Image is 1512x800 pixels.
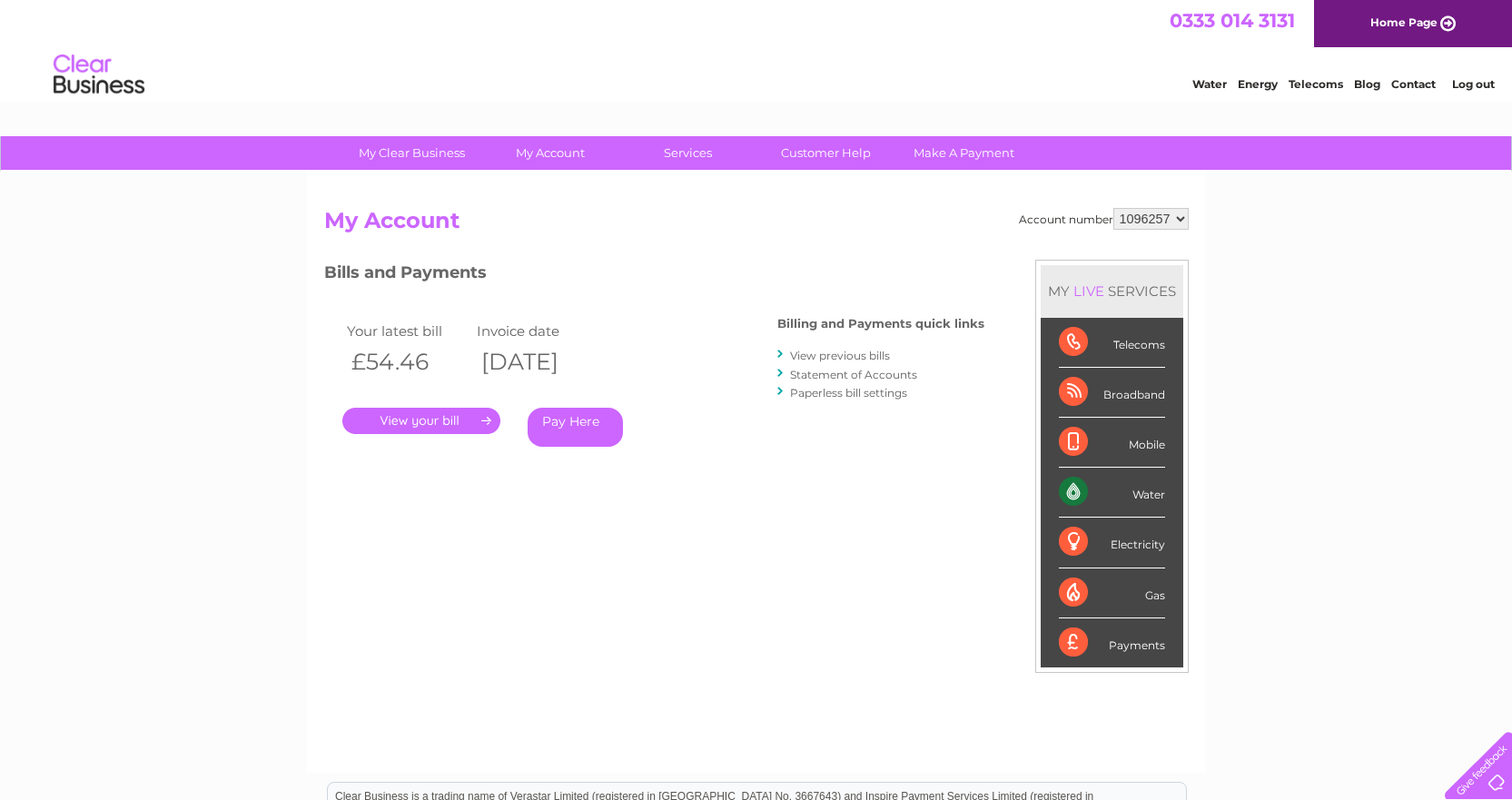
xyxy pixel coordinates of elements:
[1041,265,1183,317] div: MY SERVICES
[1059,518,1165,568] div: Electricity
[342,319,473,343] td: Your latest bill
[1354,77,1380,91] a: Blog
[1238,77,1278,91] a: Energy
[1170,9,1295,32] a: 0333 014 3131
[1452,77,1495,91] a: Log out
[1192,77,1227,91] a: Water
[790,386,907,400] a: Paperless bill settings
[1059,418,1165,468] div: Mobile
[889,136,1039,170] a: Make A Payment
[777,317,984,331] h4: Billing and Payments quick links
[324,260,984,291] h3: Bills and Payments
[1391,77,1436,91] a: Contact
[53,47,145,103] img: logo.png
[324,208,1189,242] h2: My Account
[1059,618,1165,667] div: Payments
[528,408,623,447] a: Pay Here
[475,136,625,170] a: My Account
[1059,568,1165,618] div: Gas
[1289,77,1343,91] a: Telecoms
[472,319,603,343] td: Invoice date
[1059,368,1165,418] div: Broadband
[337,136,487,170] a: My Clear Business
[342,408,500,434] a: .
[613,136,763,170] a: Services
[1059,318,1165,368] div: Telecoms
[328,10,1186,88] div: Clear Business is a trading name of Verastar Limited (registered in [GEOGRAPHIC_DATA] No. 3667643...
[751,136,901,170] a: Customer Help
[790,349,890,362] a: View previous bills
[472,343,603,380] th: [DATE]
[1070,282,1108,300] div: LIVE
[342,343,473,380] th: £54.46
[1059,468,1165,518] div: Water
[790,368,917,381] a: Statement of Accounts
[1019,208,1189,230] div: Account number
